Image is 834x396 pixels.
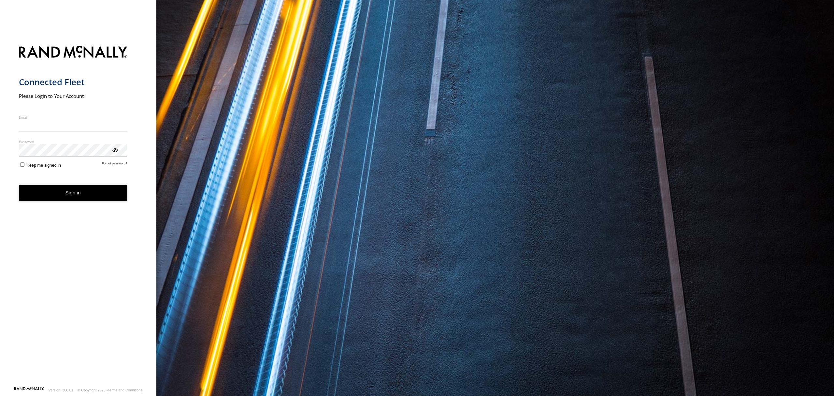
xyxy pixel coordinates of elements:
h1: Connected Fleet [19,77,127,87]
label: Password [19,139,127,144]
img: Rand McNally [19,44,127,61]
span: Keep me signed in [26,163,61,168]
a: Forgot password? [102,161,127,168]
h2: Please Login to Your Account [19,93,127,99]
label: Email [19,115,127,120]
div: Version: 308.01 [49,388,73,392]
input: Keep me signed in [20,162,24,167]
div: ViewPassword [111,146,118,153]
a: Terms and Conditions [108,388,142,392]
button: Sign in [19,185,127,201]
form: main [19,42,138,386]
div: © Copyright 2025 - [78,388,142,392]
a: Visit our Website [14,387,44,393]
